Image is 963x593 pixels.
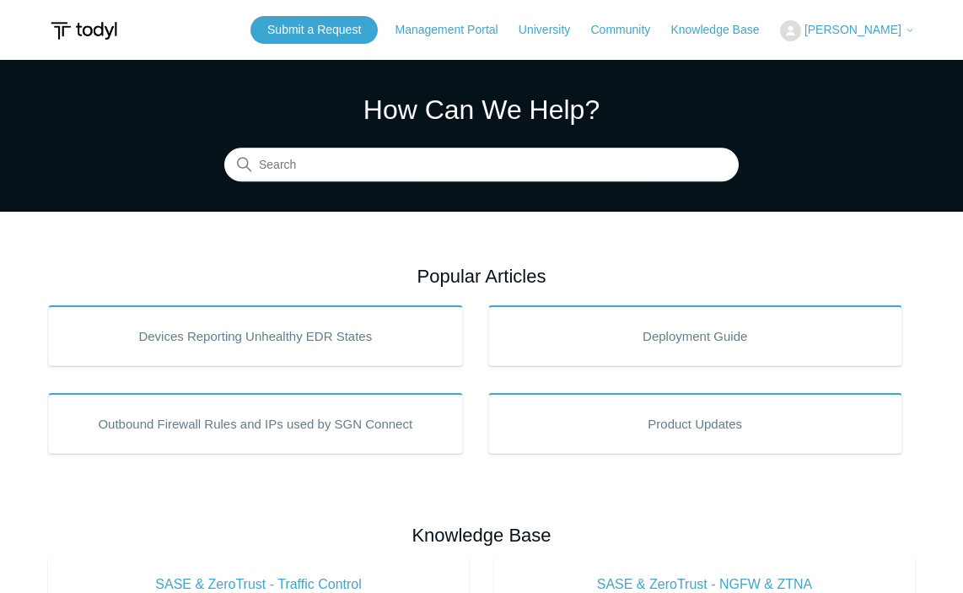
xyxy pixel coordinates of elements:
[48,521,915,549] h2: Knowledge Base
[48,262,915,290] h2: Popular Articles
[250,16,378,44] a: Submit a Request
[48,15,120,46] img: Todyl Support Center Help Center home page
[670,21,776,39] a: Knowledge Base
[48,393,462,454] a: Outbound Firewall Rules and IPs used by SGN Connect
[590,21,667,39] a: Community
[224,148,739,182] input: Search
[488,393,902,454] a: Product Updates
[48,305,462,366] a: Devices Reporting Unhealthy EDR States
[224,89,739,130] h1: How Can We Help?
[395,21,514,39] a: Management Portal
[804,23,901,36] span: [PERSON_NAME]
[488,305,902,366] a: Deployment Guide
[519,21,587,39] a: University
[780,20,915,41] button: [PERSON_NAME]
